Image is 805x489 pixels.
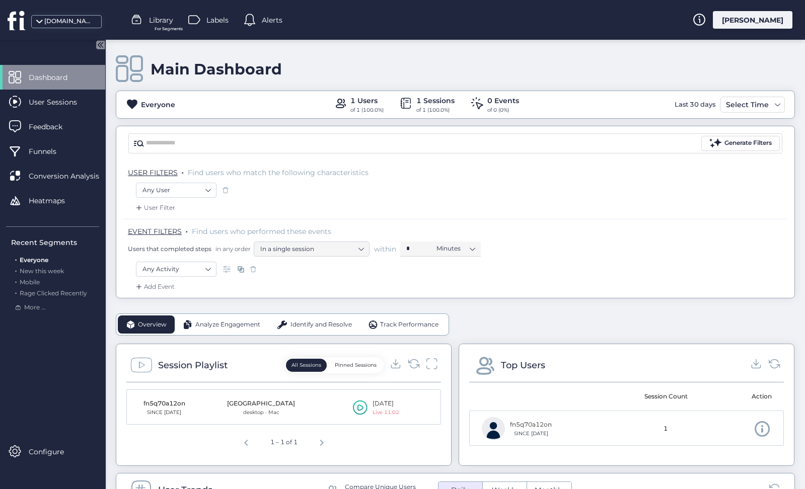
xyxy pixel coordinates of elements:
div: [GEOGRAPHIC_DATA] [227,399,295,409]
span: . [182,166,184,176]
span: within [374,244,396,254]
nz-select-item: Minutes [436,241,475,256]
mat-header-cell: Action [705,382,784,411]
span: Heatmaps [29,195,80,206]
span: EVENT FILTERS [128,227,182,236]
span: Find users who match the following characteristics [188,168,369,177]
span: Library [149,15,173,26]
div: of 1 (100.0%) [350,106,384,114]
div: Session Playlist [158,358,228,372]
span: New this week [20,267,64,275]
span: Funnels [29,146,71,157]
span: User Sessions [29,97,92,108]
div: Add Event [134,282,175,292]
div: Select Time [723,99,771,111]
div: [DATE] [373,399,399,409]
div: Main Dashboard [151,60,282,78]
div: Recent Segments [11,237,99,248]
span: Labels [206,15,229,26]
span: . [186,225,188,235]
div: Last 30 days [672,97,718,113]
span: Rage Clicked Recently [20,289,87,297]
div: SINCE [DATE] [139,409,189,417]
span: Identify and Resolve [290,320,352,330]
div: SINCE [DATE] [510,430,552,438]
span: . [15,265,17,275]
span: Conversion Analysis [29,171,114,182]
span: Dashboard [29,72,83,83]
div: [DOMAIN_NAME] [44,17,95,26]
button: Previous page [236,431,256,451]
div: User Filter [134,203,175,213]
span: Track Performance [380,320,438,330]
span: Find users who performed these events [192,227,331,236]
div: desktop · Mac [227,409,295,417]
span: . [15,254,17,264]
span: Everyone [20,256,48,264]
span: 1 [664,424,668,434]
span: USER FILTERS [128,168,178,177]
div: Top Users [501,358,545,372]
div: of 0 (0%) [487,106,519,114]
span: in any order [213,244,251,253]
div: 1 – 1 of 1 [266,434,302,451]
div: fn5q70a12on [510,420,552,430]
span: . [15,287,17,297]
span: Overview [138,320,167,330]
span: For Segments [155,26,183,32]
button: Generate Filters [701,136,780,151]
div: 0 Events [487,95,519,106]
span: Users that completed steps [128,244,211,253]
span: Configure [29,446,79,457]
nz-select-item: Any User [142,183,210,198]
span: Mobile [20,278,40,286]
div: 1 Users [350,95,384,106]
div: [PERSON_NAME] [713,11,792,29]
span: Alerts [262,15,282,26]
span: Analyze Engagement [195,320,260,330]
div: Generate Filters [724,138,772,148]
div: of 1 (100.0%) [416,106,455,114]
nz-select-item: In a single session [260,241,363,257]
div: fn5q70a12on [139,399,189,409]
span: More ... [24,303,46,312]
button: Pinned Sessions [329,359,382,372]
nz-select-item: Any Activity [142,262,210,277]
button: Next page [312,431,332,451]
mat-header-cell: Session Count [627,382,705,411]
span: . [15,276,17,286]
span: Feedback [29,121,78,132]
div: Live 11:02 [373,409,399,417]
div: Everyone [141,99,175,110]
div: 1 Sessions [416,95,455,106]
button: All Sessions [286,359,327,372]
